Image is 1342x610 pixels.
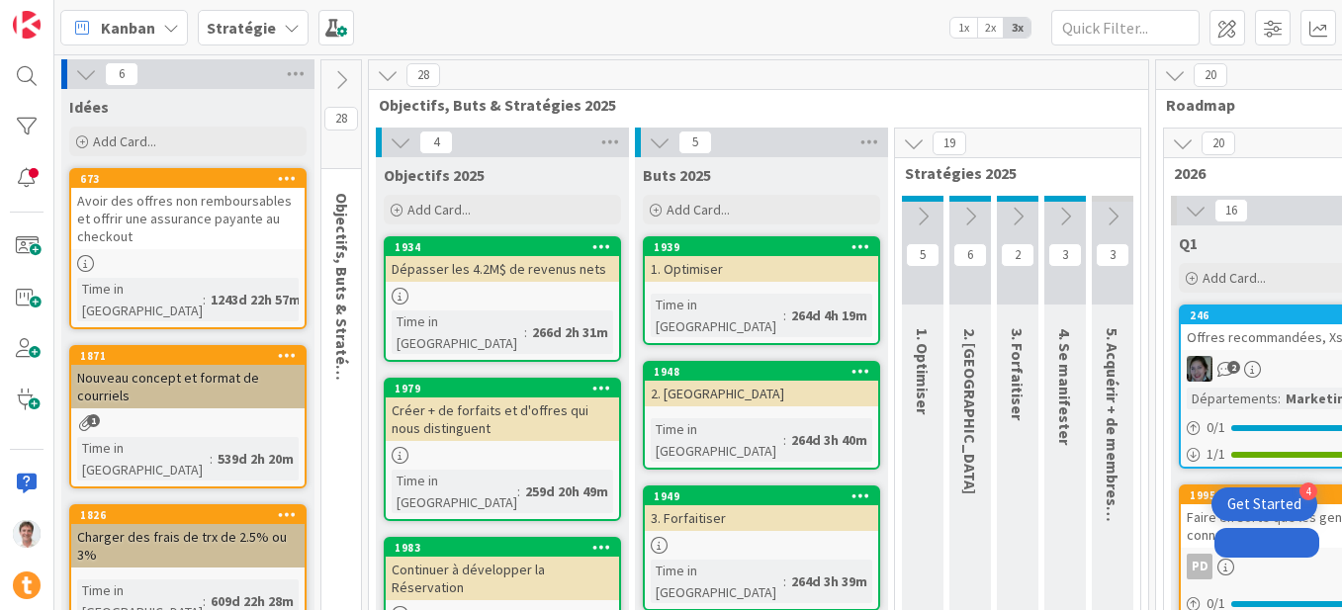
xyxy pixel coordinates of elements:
[395,541,619,555] div: 1983
[386,380,619,441] div: 1979Créer + de forfaits et d'offres qui nous distinguent
[93,132,156,150] span: Add Card...
[527,321,613,343] div: 266d 2h 31m
[407,201,471,218] span: Add Card...
[651,294,783,337] div: Time in [GEOGRAPHIC_DATA]
[977,18,1004,38] span: 2x
[786,305,872,326] div: 264d 4h 19m
[953,243,987,267] span: 6
[395,240,619,254] div: 1934
[386,557,619,600] div: Continuer à développer la Réservation
[645,363,878,381] div: 1948
[419,131,453,154] span: 4
[960,328,980,494] span: 2. Engager
[645,256,878,282] div: 1. Optimiser
[71,506,305,524] div: 1826
[392,310,524,354] div: Time in [GEOGRAPHIC_DATA]
[783,305,786,326] span: :
[324,107,358,131] span: 28
[386,539,619,557] div: 1983
[384,165,485,185] span: Objectifs 2025
[1207,417,1225,438] span: 0 / 1
[1202,131,1235,155] span: 20
[87,414,100,427] span: 1
[786,429,872,451] div: 264d 3h 40m
[105,62,138,86] span: 6
[395,382,619,395] div: 1979
[1096,243,1129,267] span: 3
[207,18,276,38] b: Stratégie
[1227,494,1301,514] div: Get Started
[645,487,878,531] div: 19493. Forfaitiser
[645,238,878,282] div: 19391. Optimiser
[71,365,305,408] div: Nouveau concept et format de courriels
[524,321,527,343] span: :
[210,448,213,470] span: :
[1048,243,1082,267] span: 3
[71,347,305,365] div: 1871
[13,520,41,548] img: JG
[71,524,305,567] div: Charger des frais de trx de 2.5% ou 3%
[386,238,619,282] div: 1934Dépasser les 4.2M$ de revenus nets
[386,380,619,397] div: 1979
[1187,388,1278,409] div: Départements
[71,506,305,567] div: 1826Charger des frais de trx de 2.5% ou 3%
[783,429,786,451] span: :
[101,16,155,40] span: Kanban
[332,193,352,430] span: Objectifs, Buts & Stratégies 2024
[80,508,305,522] div: 1826
[667,201,730,218] span: Add Card...
[13,11,41,39] img: Visit kanbanzone.com
[905,163,1116,183] span: Stratégies 2025
[1187,554,1212,579] div: PD
[1187,356,1212,382] img: AA
[1194,63,1227,87] span: 20
[203,289,206,310] span: :
[645,487,878,505] div: 1949
[913,328,933,414] span: 1. Optimiser
[1203,269,1266,287] span: Add Card...
[213,448,299,470] div: 539d 2h 20m
[71,170,305,188] div: 673
[645,505,878,531] div: 3. Forfaitiser
[13,571,41,599] img: avatar
[77,437,210,480] div: Time in [GEOGRAPHIC_DATA]
[783,570,786,592] span: :
[386,256,619,282] div: Dépasser les 4.2M$ de revenus nets
[654,365,878,379] div: 1948
[386,238,619,256] div: 1934
[645,363,878,406] div: 19482. [GEOGRAPHIC_DATA]
[645,381,878,406] div: 2. [GEOGRAPHIC_DATA]
[786,570,872,592] div: 264d 3h 39m
[206,289,306,310] div: 1243d 22h 57m
[520,480,613,502] div: 259d 20h 49m
[1008,328,1028,420] span: 3. Forfaitiser
[80,172,305,186] div: 673
[651,418,783,462] div: Time in [GEOGRAPHIC_DATA]
[517,480,520,502] span: :
[643,165,711,185] span: Buts 2025
[71,347,305,408] div: 1871Nouveau concept et format de courriels
[1055,328,1075,445] span: 4. Se manifester
[71,188,305,249] div: Avoir des offres non remboursables et offrir une assurance payante au checkout
[654,489,878,503] div: 1949
[1001,243,1034,267] span: 2
[1214,199,1248,222] span: 16
[651,560,783,603] div: Time in [GEOGRAPHIC_DATA]
[906,243,939,267] span: 5
[80,349,305,363] div: 1871
[1278,388,1281,409] span: :
[69,97,109,117] span: Idées
[654,240,878,254] div: 1939
[1051,10,1200,45] input: Quick Filter...
[1179,233,1198,253] span: Q1
[77,278,203,321] div: Time in [GEOGRAPHIC_DATA]
[379,95,1123,115] span: Objectifs, Buts & Stratégies 2025
[392,470,517,513] div: Time in [GEOGRAPHIC_DATA]
[1211,487,1317,521] div: Open Get Started checklist, remaining modules: 4
[1207,444,1225,465] span: 1 / 1
[71,170,305,249] div: 673Avoir des offres non remboursables et offrir une assurance payante au checkout
[1227,361,1240,374] span: 2
[1299,482,1317,500] div: 4
[645,238,878,256] div: 1939
[406,63,440,87] span: 28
